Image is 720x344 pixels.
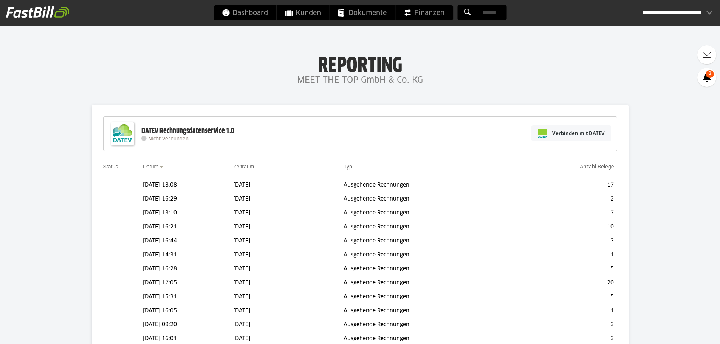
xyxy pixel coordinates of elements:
[697,68,716,87] a: 8
[222,5,268,20] span: Dashboard
[330,5,395,20] a: Dokumente
[518,192,617,206] td: 2
[518,206,617,220] td: 7
[518,220,617,234] td: 10
[233,276,344,290] td: [DATE]
[518,276,617,290] td: 20
[518,178,617,192] td: 17
[143,276,233,290] td: [DATE] 17:05
[107,119,138,149] img: DATEV-Datenservice Logo
[143,318,233,332] td: [DATE] 09:20
[233,248,344,262] td: [DATE]
[160,166,165,168] img: sort_desc.gif
[233,234,344,248] td: [DATE]
[344,164,352,170] a: Typ
[233,206,344,220] td: [DATE]
[395,5,453,20] a: Finanzen
[143,290,233,304] td: [DATE] 15:31
[344,178,518,192] td: Ausgehende Rechnungen
[338,5,387,20] span: Dokumente
[277,5,329,20] a: Kunden
[518,290,617,304] td: 5
[233,262,344,276] td: [DATE]
[233,178,344,192] td: [DATE]
[143,234,233,248] td: [DATE] 16:44
[143,304,233,318] td: [DATE] 16:05
[143,178,233,192] td: [DATE] 18:08
[233,192,344,206] td: [DATE]
[143,192,233,206] td: [DATE] 16:29
[531,125,611,141] a: Verbinden mit DATEV
[143,248,233,262] td: [DATE] 14:31
[552,130,605,137] span: Verbinden mit DATEV
[518,248,617,262] td: 1
[344,276,518,290] td: Ausgehende Rechnungen
[233,318,344,332] td: [DATE]
[344,304,518,318] td: Ausgehende Rechnungen
[103,164,118,170] a: Status
[143,262,233,276] td: [DATE] 16:28
[518,304,617,318] td: 1
[148,137,189,142] span: Nicht verbunden
[143,206,233,220] td: [DATE] 13:10
[141,126,234,136] div: DATEV Rechnungsdatenservice 1.0
[233,220,344,234] td: [DATE]
[538,129,547,138] img: pi-datev-logo-farbig-24.svg
[143,220,233,234] td: [DATE] 16:21
[344,220,518,234] td: Ausgehende Rechnungen
[6,6,69,18] img: fastbill_logo_white.png
[518,234,617,248] td: 3
[518,318,617,332] td: 3
[662,321,712,340] iframe: Öffnet ein Widget, in dem Sie weitere Informationen finden
[344,192,518,206] td: Ausgehende Rechnungen
[143,164,158,170] a: Datum
[344,290,518,304] td: Ausgehende Rechnungen
[344,234,518,248] td: Ausgehende Rechnungen
[518,262,617,276] td: 5
[285,5,321,20] span: Kunden
[233,290,344,304] td: [DATE]
[404,5,444,20] span: Finanzen
[344,248,518,262] td: Ausgehende Rechnungen
[214,5,276,20] a: Dashboard
[344,206,518,220] td: Ausgehende Rechnungen
[344,262,518,276] td: Ausgehende Rechnungen
[233,164,254,170] a: Zeitraum
[344,318,518,332] td: Ausgehende Rechnungen
[76,53,644,73] h1: Reporting
[233,304,344,318] td: [DATE]
[706,70,714,78] span: 8
[580,164,614,170] a: Anzahl Belege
